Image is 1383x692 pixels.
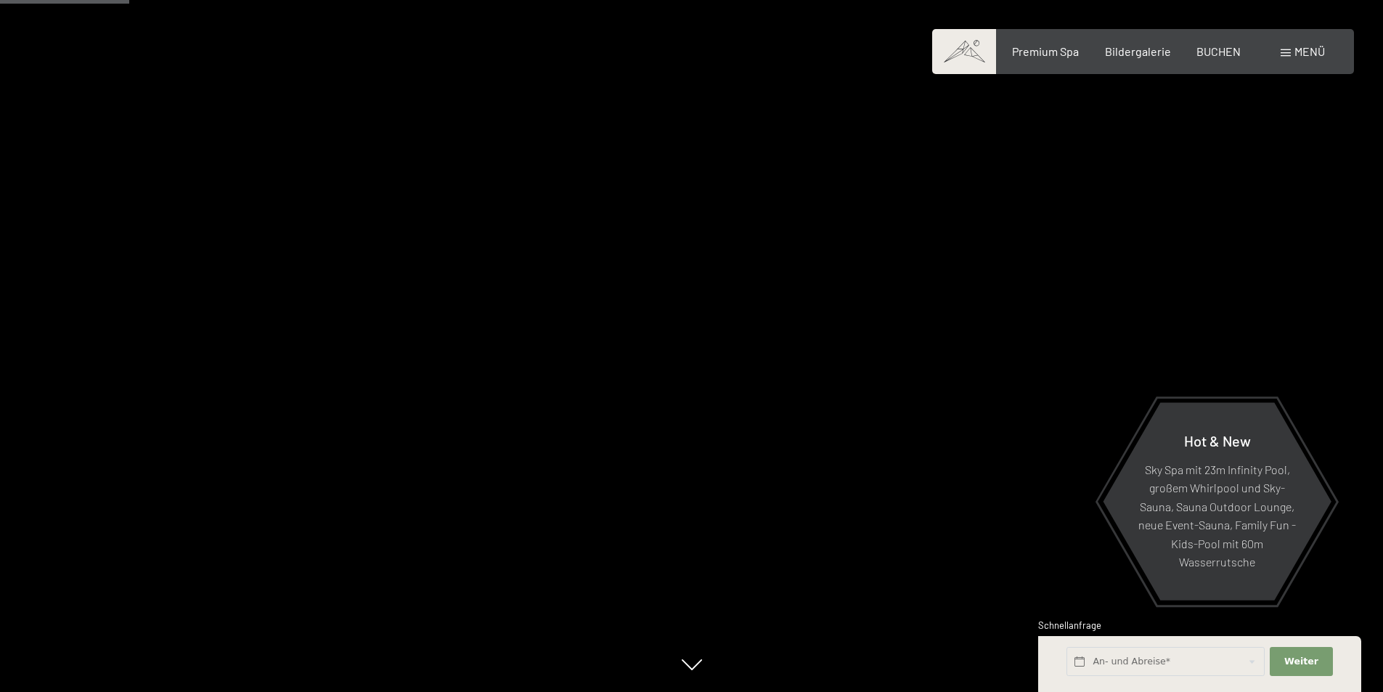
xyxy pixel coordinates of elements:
[1038,619,1101,631] span: Schnellanfrage
[1102,402,1332,601] a: Hot & New Sky Spa mit 23m Infinity Pool, großem Whirlpool und Sky-Sauna, Sauna Outdoor Lounge, ne...
[1138,460,1296,571] p: Sky Spa mit 23m Infinity Pool, großem Whirlpool und Sky-Sauna, Sauna Outdoor Lounge, neue Event-S...
[1196,44,1241,58] a: BUCHEN
[1105,44,1171,58] a: Bildergalerie
[1012,44,1079,58] a: Premium Spa
[1184,431,1251,449] span: Hot & New
[1284,655,1318,668] span: Weiter
[1294,44,1325,58] span: Menü
[1270,647,1332,677] button: Weiter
